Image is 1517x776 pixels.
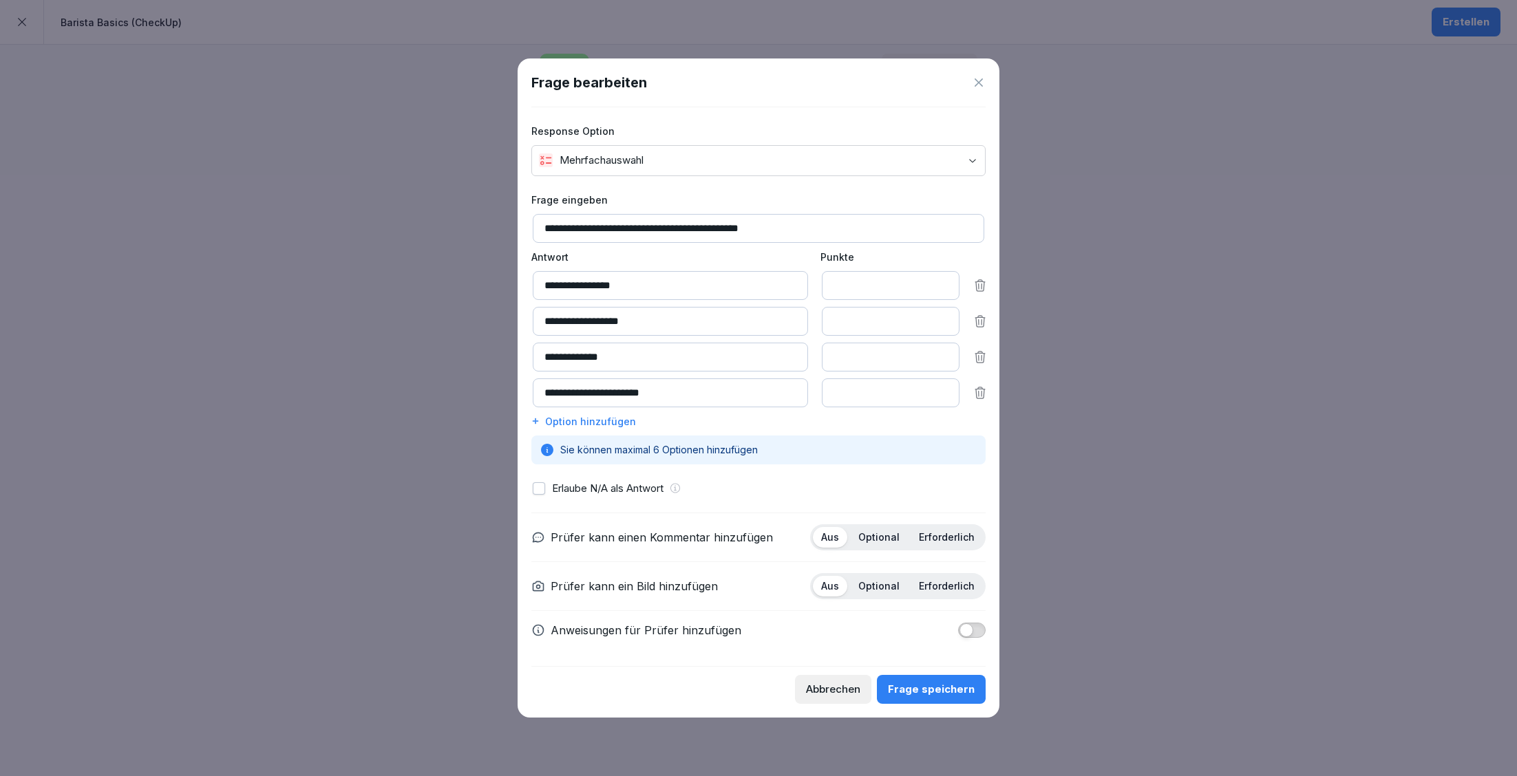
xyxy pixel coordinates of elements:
p: Prüfer kann ein Bild hinzufügen [551,578,718,594]
div: Frage speichern [888,682,975,697]
h1: Frage bearbeiten [531,72,647,93]
div: Option hinzufügen [531,414,986,429]
p: Optional [858,580,900,592]
p: Prüfer kann einen Kommentar hinzufügen [551,529,773,546]
button: Frage speichern [877,675,986,704]
div: Sie können maximal 6 Optionen hinzufügen [531,435,986,464]
p: Aus [821,531,839,543]
p: Antwort [531,250,807,264]
p: Punkte [820,250,958,264]
p: Erforderlich [919,580,975,592]
p: Erlaube N/A als Antwort [552,481,664,497]
p: Anweisungen für Prüfer hinzufügen [551,622,741,638]
label: Response Option [531,124,986,138]
div: Abbrechen [806,682,860,697]
p: Erforderlich [919,531,975,543]
button: Abbrechen [795,675,871,704]
p: Aus [821,580,839,592]
label: Frage eingeben [531,193,986,207]
p: Optional [858,531,900,543]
